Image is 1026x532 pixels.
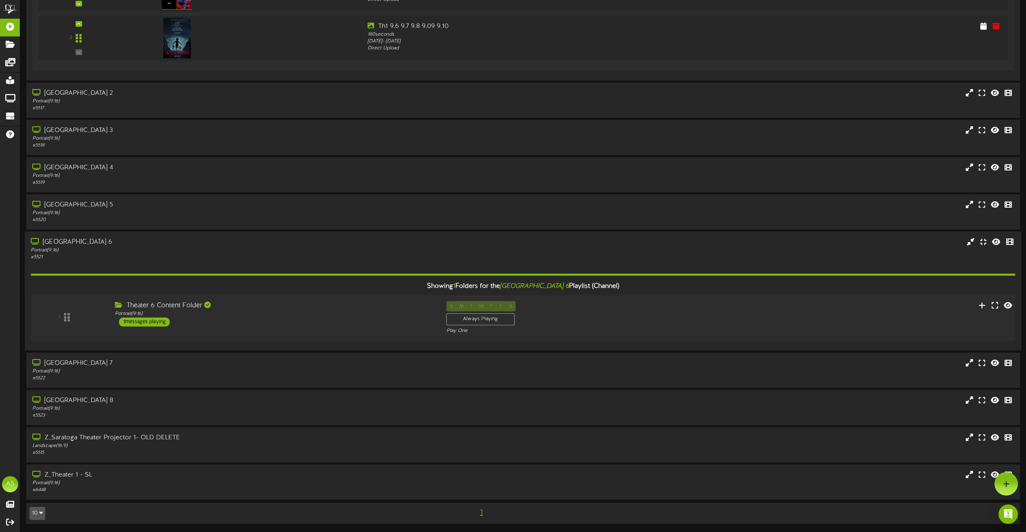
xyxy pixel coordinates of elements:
div: Play One [446,328,683,334]
div: Z_Saratoga Theater Projector 1- OLD DELETE [32,433,434,443]
div: [GEOGRAPHIC_DATA] 4 [32,163,434,172]
div: [GEOGRAPHIC_DATA] 2 [32,89,434,98]
div: # 5520 [32,217,434,223]
div: Portrait ( 9:16 ) [32,135,434,142]
div: Open Intercom Messenger [998,504,1018,524]
div: # 5517 [32,105,434,112]
div: Portrait ( 9:16 ) [32,210,434,217]
img: af454643-6b9f-45ee-ab63-5b633044b3ef.jpg [163,18,191,58]
div: # 5522 [32,375,434,382]
div: Portrait ( 9:16 ) [32,368,434,375]
div: Portrait ( 9:16 ) [32,98,434,105]
div: Portrait ( 9:16 ) [32,405,434,412]
button: 10 [30,507,45,520]
div: Showing Folders for the Playlist (Channel) [25,278,1021,295]
div: # 5521 [31,254,434,261]
span: 1 [453,283,455,290]
div: Direct Upload [368,45,759,52]
div: Landscape ( 16:9 ) [32,443,434,449]
div: 1 messages playing [119,318,170,327]
div: AS [2,476,18,492]
div: Portrait ( 9:16 ) [31,247,434,254]
div: # 5518 [32,142,434,149]
div: Z_Theater 1 - SL [32,470,434,480]
div: Portrait ( 9:16 ) [115,311,434,317]
div: Th1 9.6 9.7 9.8 9.09 9.10 [368,22,759,31]
div: [GEOGRAPHIC_DATA] 8 [32,396,434,405]
span: 1 [478,508,485,517]
div: [GEOGRAPHIC_DATA] 3 [32,126,434,135]
div: 180 seconds [368,31,759,38]
div: # 5523 [32,412,434,419]
div: # 6448 [32,487,434,494]
div: # 5515 [32,449,434,456]
div: Portrait ( 9:16 ) [32,172,434,179]
div: [GEOGRAPHIC_DATA] 7 [32,359,434,368]
div: Theater 6 Content Folder [115,301,434,311]
i: [GEOGRAPHIC_DATA] 6 [500,283,569,290]
div: Portrait ( 9:16 ) [32,480,434,487]
div: [GEOGRAPHIC_DATA] 6 [31,238,434,247]
div: [GEOGRAPHIC_DATA] 5 [32,200,434,210]
div: Always Playing [446,313,515,326]
div: # 5519 [32,179,434,186]
div: [DATE] - [DATE] [368,38,759,45]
